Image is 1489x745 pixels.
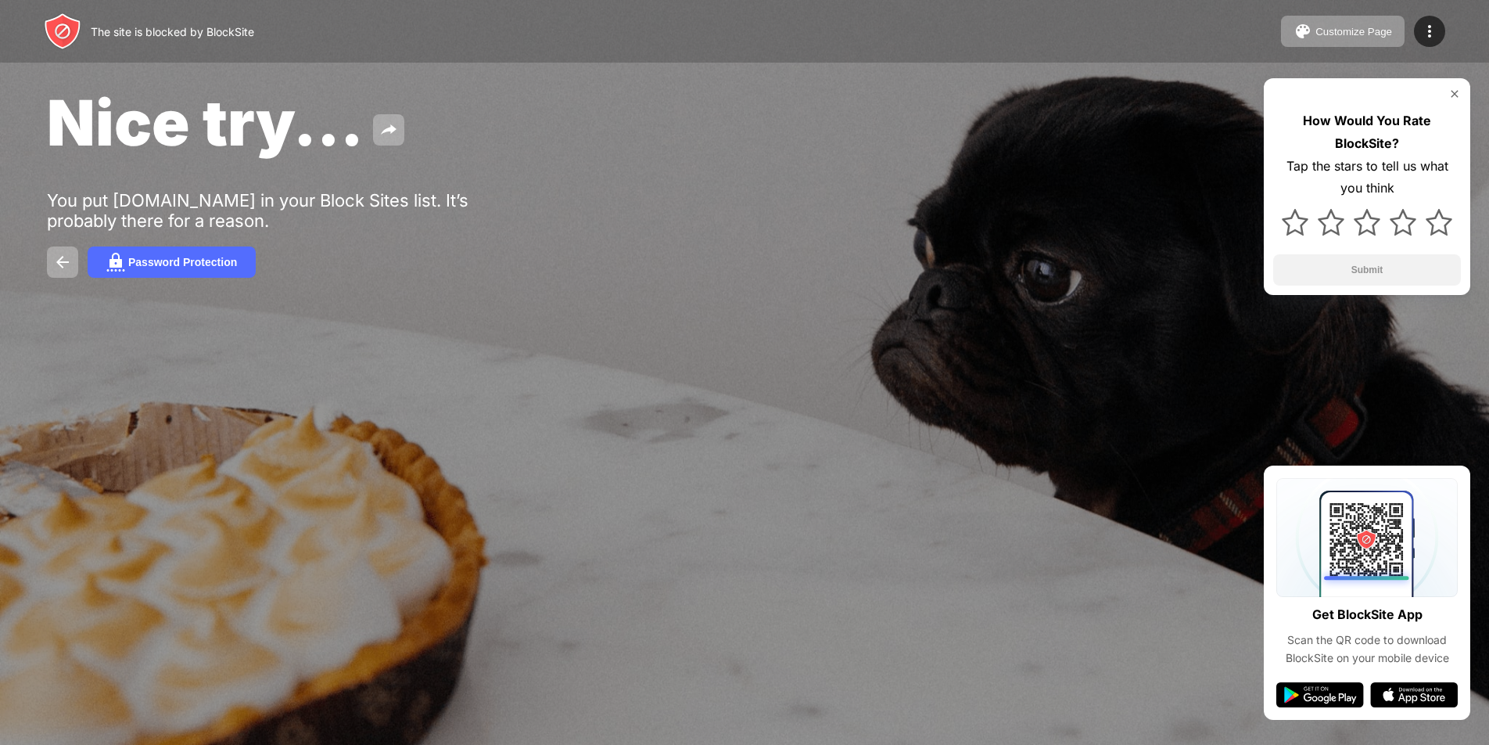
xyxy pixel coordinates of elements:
div: Tap the stars to tell us what you think [1273,155,1461,200]
img: back.svg [53,253,72,272]
img: header-logo.svg [44,13,81,50]
div: Password Protection [128,256,237,268]
img: password.svg [106,253,125,272]
div: Scan the QR code to download BlockSite on your mobile device [1276,632,1458,667]
img: share.svg [379,121,398,139]
img: star.svg [1426,209,1452,236]
span: Nice try... [47,85,364,160]
div: Get BlockSite App [1312,603,1423,626]
img: app-store.svg [1370,682,1458,707]
div: The site is blocked by BlockSite [91,25,254,38]
div: You put [DOMAIN_NAME] in your Block Sites list. It’s probably there for a reason. [47,190,530,231]
div: How Would You Rate BlockSite? [1273,110,1461,155]
img: star.svg [1390,209,1416,236]
img: star.svg [1282,209,1308,236]
img: star.svg [1318,209,1344,236]
img: qrcode.svg [1276,478,1458,597]
img: menu-icon.svg [1420,22,1439,41]
img: google-play.svg [1276,682,1364,707]
button: Submit [1273,254,1461,286]
img: star.svg [1354,209,1380,236]
img: rate-us-close.svg [1448,88,1461,100]
button: Password Protection [88,247,256,278]
div: Customize Page [1315,26,1392,38]
button: Customize Page [1281,16,1405,47]
img: pallet.svg [1293,22,1312,41]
